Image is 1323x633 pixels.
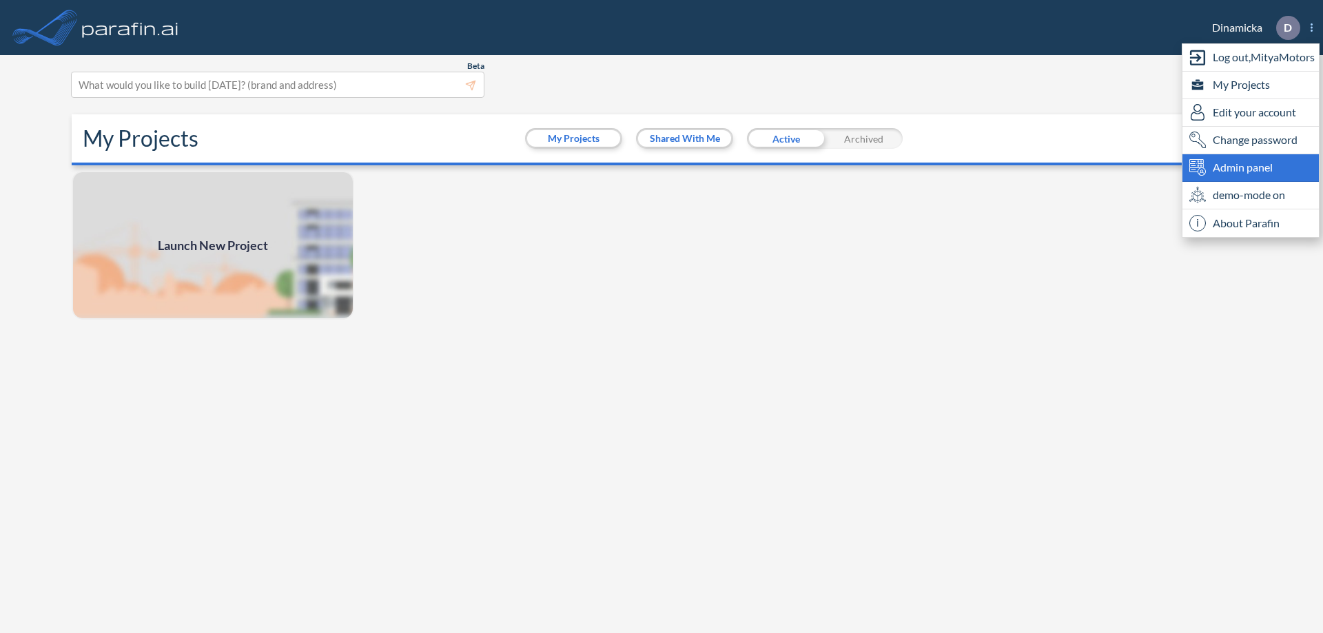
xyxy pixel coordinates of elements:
span: Admin panel [1213,159,1273,176]
span: Beta [467,61,484,72]
a: Launch New Project [72,171,354,320]
div: About Parafin [1182,209,1319,237]
span: Log out, MityaMotors [1213,49,1315,65]
img: logo [79,14,181,41]
h2: My Projects [83,125,198,152]
span: demo-mode on [1213,187,1285,203]
div: Log out [1182,44,1319,72]
img: add [72,171,354,320]
span: About Parafin [1213,215,1280,231]
span: Launch New Project [158,236,268,255]
span: i [1189,215,1206,231]
div: Edit user [1182,99,1319,127]
span: My Projects [1213,76,1270,93]
button: Shared With Me [638,130,731,147]
div: Dinamicka [1191,16,1313,40]
div: Change password [1182,127,1319,154]
div: My Projects [1182,72,1319,99]
div: Archived [825,128,903,149]
div: Admin panel [1182,154,1319,182]
div: Active [747,128,825,149]
span: Change password [1213,132,1298,148]
p: D [1284,21,1292,34]
div: demo-mode on [1182,182,1319,209]
span: Edit your account [1213,104,1296,121]
button: My Projects [527,130,620,147]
